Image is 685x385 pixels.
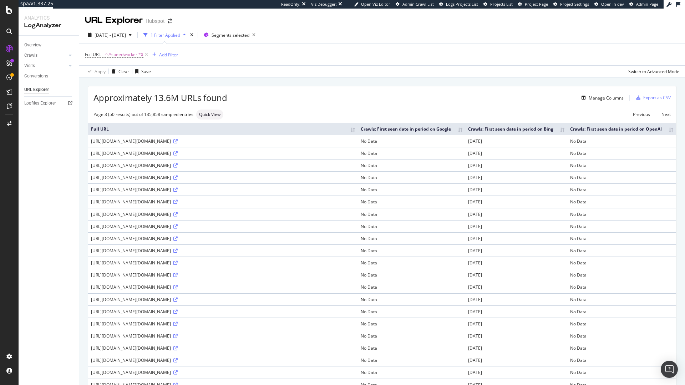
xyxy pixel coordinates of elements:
[358,244,465,257] td: No Data
[567,330,676,342] td: No Data
[358,196,465,208] td: No Data
[465,208,567,220] td: [DATE]
[105,50,143,60] span: ^.*speedworker.*$
[24,52,67,59] a: Crawls
[465,257,567,269] td: [DATE]
[567,196,676,208] td: No Data
[358,318,465,330] td: No Data
[567,318,676,330] td: No Data
[91,138,355,144] div: [URL][DOMAIN_NAME][DOMAIN_NAME]
[567,281,676,293] td: No Data
[168,19,172,24] div: arrow-right-arrow-left
[189,31,195,39] div: times
[24,41,41,49] div: Overview
[567,354,676,366] td: No Data
[567,244,676,257] td: No Data
[465,123,567,135] th: Crawls: First seen date in period on Bing: activate to sort column ascending
[24,86,74,93] a: URL Explorer
[212,32,249,38] span: Segments selected
[465,183,567,196] td: [DATE]
[85,14,143,26] div: URL Explorer
[24,14,73,21] div: Analytics
[91,174,355,181] div: [URL][DOMAIN_NAME][DOMAIN_NAME]
[567,293,676,305] td: No Data
[465,269,567,281] td: [DATE]
[95,69,106,75] div: Apply
[396,1,434,7] a: Admin Crawl List
[358,232,465,244] td: No Data
[465,281,567,293] td: [DATE]
[361,1,390,7] span: Open Viz Editor
[567,220,676,232] td: No Data
[465,305,567,318] td: [DATE]
[196,110,223,120] div: neutral label
[149,50,178,59] button: Add Filter
[525,1,548,7] span: Project Page
[358,220,465,232] td: No Data
[567,232,676,244] td: No Data
[132,66,151,77] button: Save
[24,100,56,107] div: Logfiles Explorer
[567,342,676,354] td: No Data
[661,361,678,378] div: Open Intercom Messenger
[91,150,355,156] div: [URL][DOMAIN_NAME][DOMAIN_NAME]
[553,1,589,7] a: Project Settings
[93,92,227,104] span: Approximately 13.6M URLs found
[358,257,465,269] td: No Data
[465,232,567,244] td: [DATE]
[91,260,355,266] div: [URL][DOMAIN_NAME][DOMAIN_NAME]
[567,159,676,171] td: No Data
[199,112,220,117] span: Quick View
[358,281,465,293] td: No Data
[159,52,178,58] div: Add Filter
[465,220,567,232] td: [DATE]
[358,342,465,354] td: No Data
[358,147,465,159] td: No Data
[311,1,337,7] div: Viz Debugger:
[465,342,567,354] td: [DATE]
[88,123,358,135] th: Full URL: activate to sort column ascending
[24,62,35,70] div: Visits
[358,305,465,318] td: No Data
[141,29,189,41] button: 1 Filter Applied
[560,1,589,7] span: Project Settings
[628,69,679,75] div: Switch to Advanced Mode
[589,95,624,101] div: Manage Columns
[91,333,355,339] div: [URL][DOMAIN_NAME][DOMAIN_NAME]
[465,293,567,305] td: [DATE]
[24,52,37,59] div: Crawls
[102,51,104,57] span: =
[24,62,67,70] a: Visits
[567,183,676,196] td: No Data
[24,21,73,30] div: LogAnalyzer
[85,29,135,41] button: [DATE] - [DATE]
[656,109,671,120] a: Next
[629,1,658,7] a: Admin Page
[358,293,465,305] td: No Data
[24,86,49,93] div: URL Explorer
[91,187,355,193] div: [URL][DOMAIN_NAME][DOMAIN_NAME]
[567,269,676,281] td: No Data
[358,366,465,378] td: No Data
[201,29,258,41] button: Segments selected
[567,123,676,135] th: Crawls: First seen date in period on OpenAI: activate to sort column ascending
[281,1,300,7] div: ReadOnly:
[567,135,676,147] td: No Data
[91,199,355,205] div: [URL][DOMAIN_NAME][DOMAIN_NAME]
[567,208,676,220] td: No Data
[358,354,465,366] td: No Data
[91,284,355,290] div: [URL][DOMAIN_NAME][DOMAIN_NAME]
[91,211,355,217] div: [URL][DOMAIN_NAME][DOMAIN_NAME]
[465,147,567,159] td: [DATE]
[358,171,465,183] td: No Data
[354,1,390,7] a: Open Viz Editor
[91,321,355,327] div: [URL][DOMAIN_NAME][DOMAIN_NAME]
[91,235,355,242] div: [URL][DOMAIN_NAME][DOMAIN_NAME]
[579,93,624,102] button: Manage Columns
[24,41,74,49] a: Overview
[91,162,355,168] div: [URL][DOMAIN_NAME][DOMAIN_NAME]
[465,196,567,208] td: [DATE]
[594,1,624,7] a: Open in dev
[358,123,465,135] th: Crawls: First seen date in period on Google: activate to sort column ascending
[85,66,106,77] button: Apply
